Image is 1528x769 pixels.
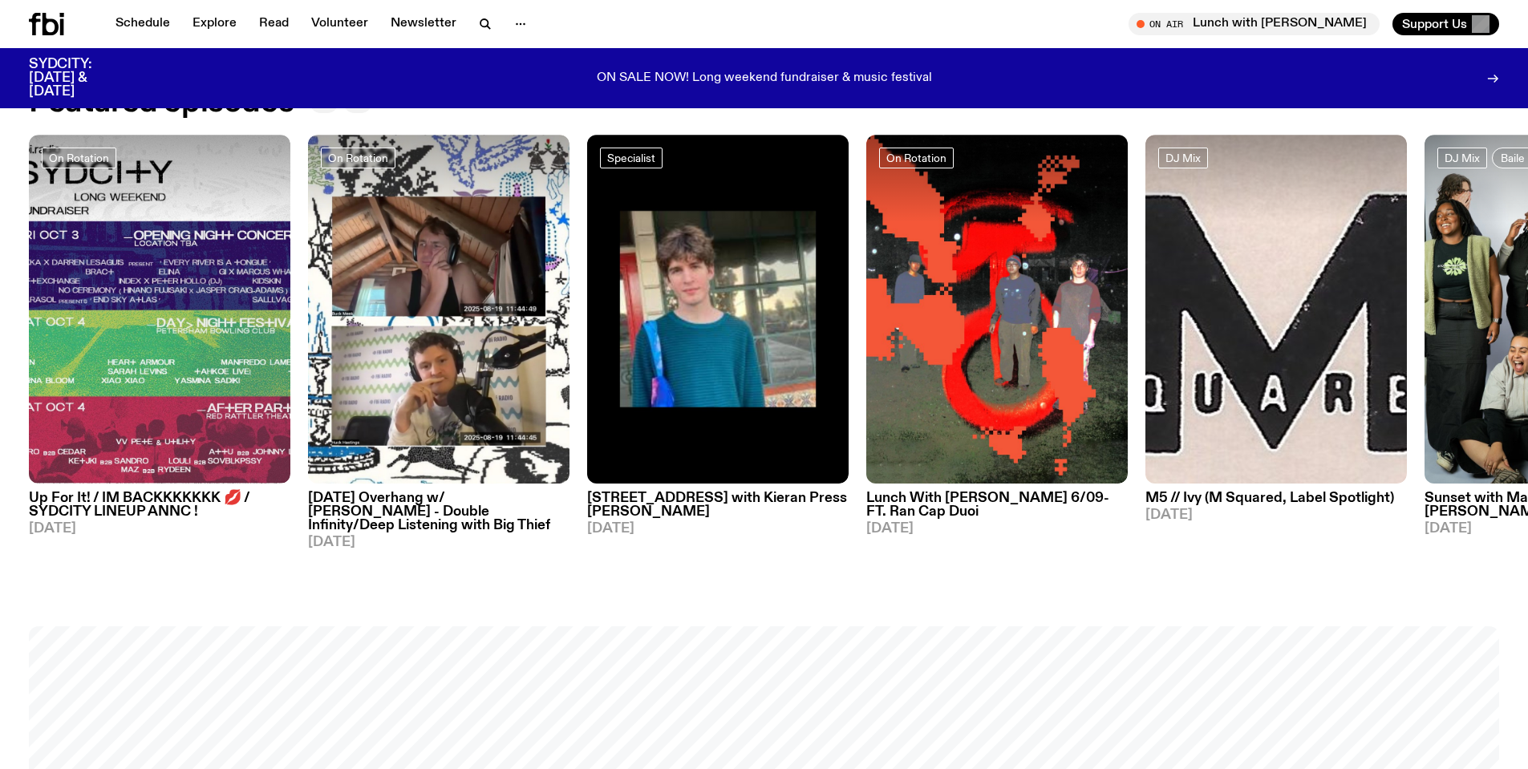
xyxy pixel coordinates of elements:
span: Specialist [607,152,655,164]
a: On Rotation [879,148,954,168]
a: [STREET_ADDRESS] with Kieran Press [PERSON_NAME][DATE] [587,484,849,536]
span: DJ Mix [1165,152,1201,164]
h3: M5 // Ivy (M Squared, Label Spotlight) [1145,492,1407,505]
h2: Featured episodes [29,88,294,117]
a: DJ Mix [1158,148,1208,168]
button: On AirLunch with [PERSON_NAME] [1129,13,1380,35]
a: Newsletter [381,13,466,35]
a: Specialist [600,148,663,168]
a: On Rotation [42,148,116,168]
a: Schedule [106,13,180,35]
a: M5 // Ivy (M Squared, Label Spotlight)[DATE] [1145,484,1407,522]
span: On Rotation [49,152,109,164]
a: Explore [183,13,246,35]
span: [DATE] [866,522,1128,536]
button: Support Us [1392,13,1499,35]
a: DJ Mix [1437,148,1487,168]
span: [DATE] [587,522,849,536]
a: Read [249,13,298,35]
h3: [DATE] Overhang w/ [PERSON_NAME] - Double Infinity/Deep Listening with Big Thief [308,492,569,532]
span: Support Us [1402,17,1467,31]
a: Volunteer [302,13,378,35]
span: DJ Mix [1445,152,1480,164]
p: ON SALE NOW! Long weekend fundraiser & music festival [597,71,932,86]
h3: SYDCITY: [DATE] & [DATE] [29,58,132,99]
span: [DATE] [1145,508,1407,522]
span: [DATE] [308,536,569,549]
span: On Rotation [328,152,388,164]
h3: Up For It! / IM BACKKKKKKK 💋 / SYDCITY LINEUP ANNC ! [29,492,290,519]
a: Lunch With [PERSON_NAME] 6/09- FT. Ran Cap Duoi[DATE] [866,484,1128,536]
a: On Rotation [321,148,395,168]
h3: [STREET_ADDRESS] with Kieran Press [PERSON_NAME] [587,492,849,519]
a: Up For It! / IM BACKKKKKKK 💋 / SYDCITY LINEUP ANNC ![DATE] [29,484,290,536]
h3: Lunch With [PERSON_NAME] 6/09- FT. Ran Cap Duoi [866,492,1128,519]
a: [DATE] Overhang w/ [PERSON_NAME] - Double Infinity/Deep Listening with Big Thief[DATE] [308,484,569,549]
span: On Rotation [886,152,946,164]
span: [DATE] [29,522,290,536]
